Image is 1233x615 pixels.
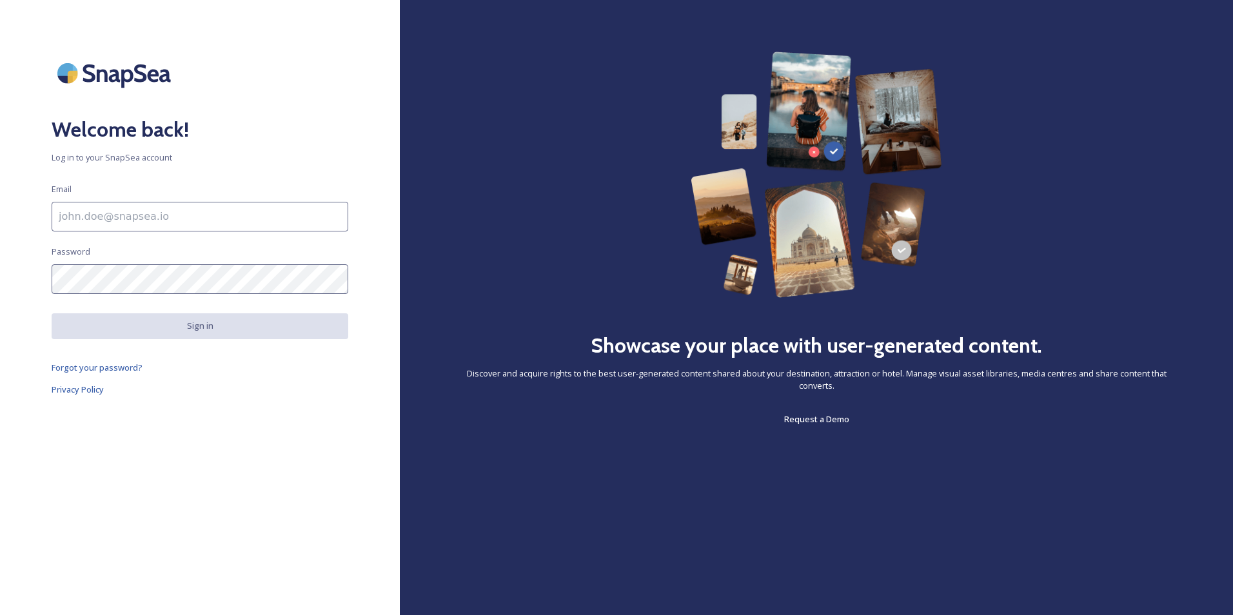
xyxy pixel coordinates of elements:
[52,52,181,95] img: SnapSea Logo
[52,313,348,338] button: Sign in
[52,384,104,395] span: Privacy Policy
[52,362,143,373] span: Forgot your password?
[52,183,72,195] span: Email
[691,52,942,298] img: 63b42ca75bacad526042e722_Group%20154-p-800.png
[52,202,348,231] input: john.doe@snapsea.io
[784,411,849,427] a: Request a Demo
[52,382,348,397] a: Privacy Policy
[451,367,1181,392] span: Discover and acquire rights to the best user-generated content shared about your destination, att...
[784,413,849,425] span: Request a Demo
[52,151,348,164] span: Log in to your SnapSea account
[52,114,348,145] h2: Welcome back!
[52,246,90,258] span: Password
[52,360,348,375] a: Forgot your password?
[591,330,1042,361] h2: Showcase your place with user-generated content.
